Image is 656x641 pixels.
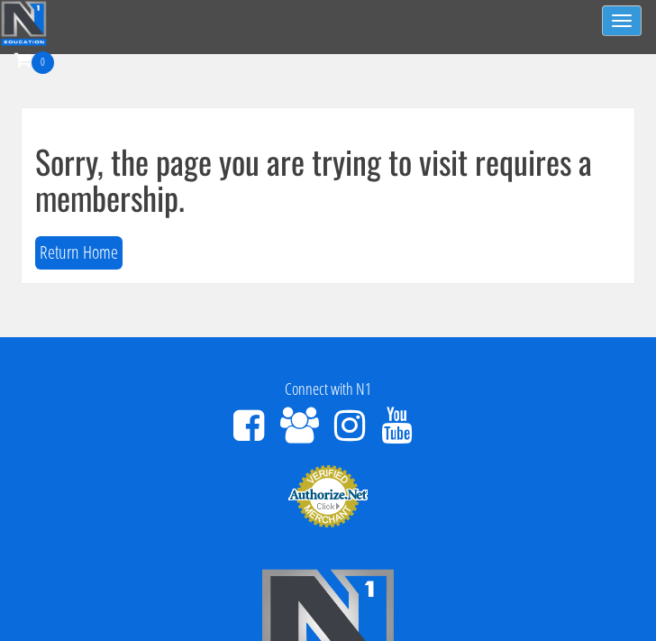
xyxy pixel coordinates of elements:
img: n1-education [1,1,47,46]
a: 0 [14,47,54,71]
h1: Sorry, the page you are trying to visit requires a membership. [35,143,621,215]
img: Authorize.Net Merchant - Click to Verify [287,463,369,528]
button: Return Home [35,236,123,270]
h4: Connect with N1 [14,380,642,398]
span: 0 [32,51,54,74]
